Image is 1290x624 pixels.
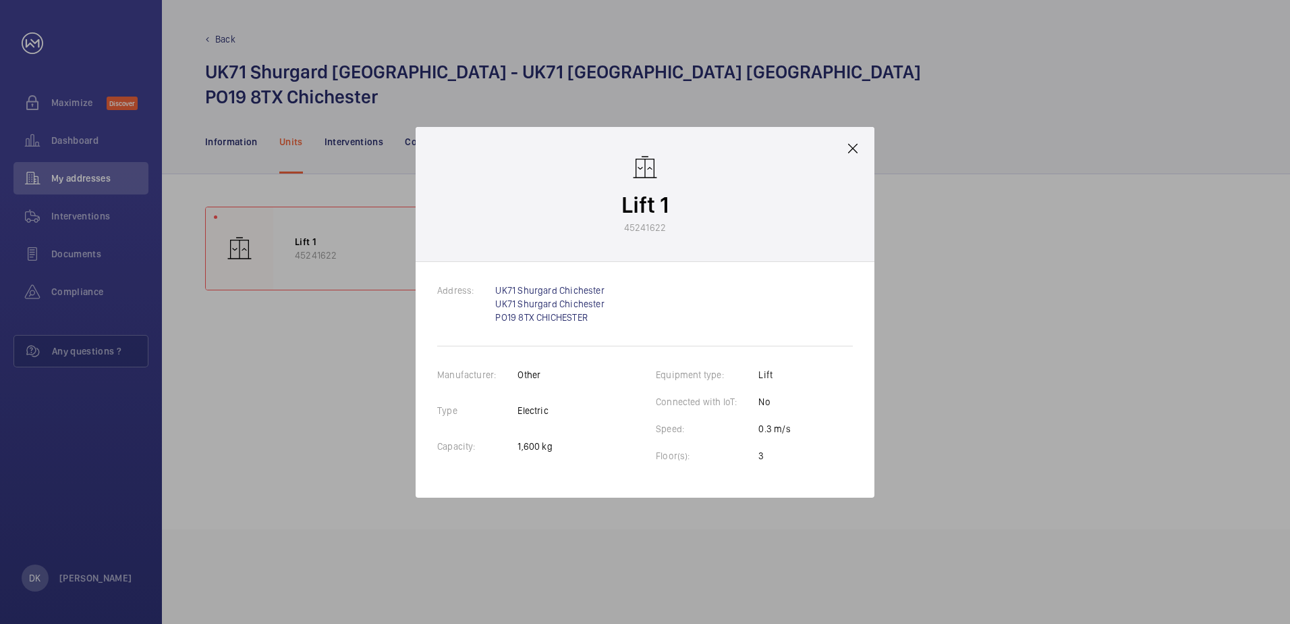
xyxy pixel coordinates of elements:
img: elevator.svg [632,154,658,181]
p: 45241622 [624,221,666,234]
label: Capacity: [437,441,497,452]
p: Other [517,368,552,382]
label: Speed: [656,423,706,434]
label: Type [437,405,479,416]
p: No [758,395,790,409]
p: Electric [517,404,552,417]
p: Lift 1 [621,189,669,221]
p: Lift [758,368,790,382]
p: 3 [758,449,790,463]
label: Connected with IoT: [656,396,758,407]
label: Address: [437,285,495,296]
label: Floor(s): [656,450,712,461]
a: UK71 Shurgard Chichester UK71 Shurgard Chichester PO19 8TX CHICHESTER [495,285,604,323]
p: 1,600 kg [517,440,552,453]
label: Manufacturer: [437,369,517,380]
p: 0.3 m/s [758,422,790,436]
label: Equipment type: [656,369,746,380]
